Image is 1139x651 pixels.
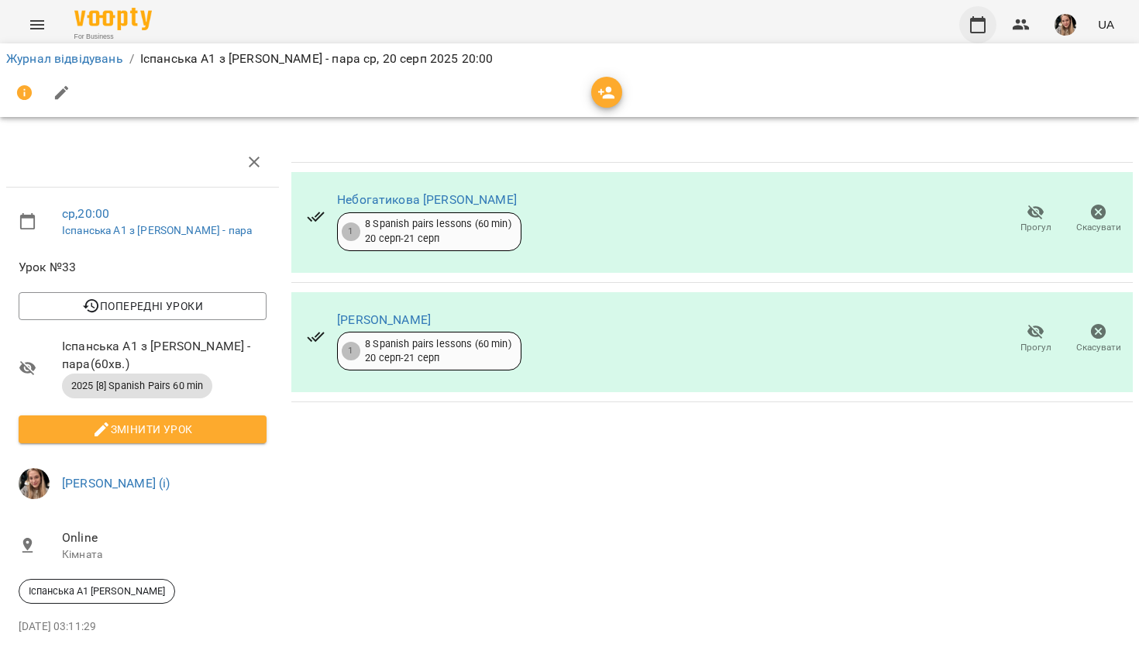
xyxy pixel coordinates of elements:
[6,50,1133,68] nav: breadcrumb
[337,192,517,207] a: Небогатикова [PERSON_NAME]
[1092,10,1120,39] button: UA
[62,547,267,563] p: Кімната
[19,292,267,320] button: Попередні уроки
[62,337,267,374] span: Іспанська А1 з [PERSON_NAME] - пара ( 60 хв. )
[1067,198,1130,241] button: Скасувати
[62,529,267,547] span: Online
[19,579,175,604] div: Іспанська А1 [PERSON_NAME]
[365,337,511,366] div: 8 Spanish pairs lessons (60 min) 20 серп - 21 серп
[1004,317,1067,360] button: Прогул
[6,51,123,66] a: Журнал відвідувань
[1020,341,1051,354] span: Прогул
[62,476,170,491] a: [PERSON_NAME] (і)
[129,50,134,68] li: /
[62,379,212,393] span: 2025 [8] Spanish Pairs 60 min
[62,224,252,236] a: Іспанська А1 з [PERSON_NAME] - пара
[342,222,360,241] div: 1
[19,6,56,43] button: Menu
[19,468,50,499] img: ff1aba66b001ca05e46c699d6feb4350.jpg
[337,312,431,327] a: [PERSON_NAME]
[1098,16,1114,33] span: UA
[342,342,360,360] div: 1
[31,297,254,315] span: Попередні уроки
[1020,221,1051,234] span: Прогул
[140,50,494,68] p: Іспанська А1 з [PERSON_NAME] - пара ср, 20 серп 2025 20:00
[31,420,254,439] span: Змінити урок
[19,584,174,598] span: Іспанська А1 [PERSON_NAME]
[1076,341,1121,354] span: Скасувати
[365,217,511,246] div: 8 Spanish pairs lessons (60 min) 20 серп - 21 серп
[1055,14,1076,36] img: ff1aba66b001ca05e46c699d6feb4350.jpg
[74,8,152,30] img: Voopty Logo
[1067,317,1130,360] button: Скасувати
[19,415,267,443] button: Змінити урок
[19,619,267,635] p: [DATE] 03:11:29
[1004,198,1067,241] button: Прогул
[1076,221,1121,234] span: Скасувати
[74,32,152,42] span: For Business
[62,206,109,221] a: ср , 20:00
[19,258,267,277] span: Урок №33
